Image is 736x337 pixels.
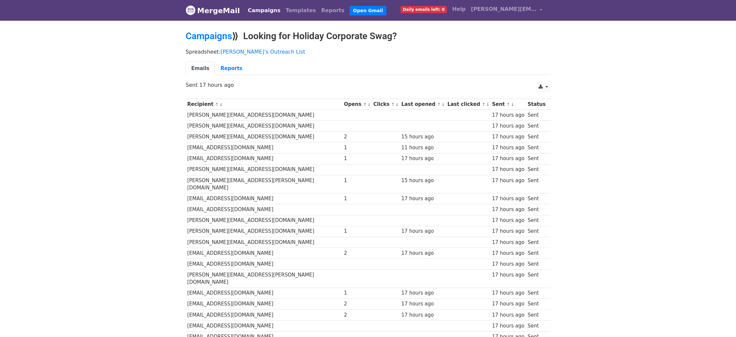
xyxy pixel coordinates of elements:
span: Daily emails left: 0 [401,6,447,13]
div: 2 [344,311,370,319]
td: [PERSON_NAME][EMAIL_ADDRESS][PERSON_NAME][DOMAIN_NAME] [186,270,342,288]
div: 17 hours ago [402,311,444,319]
div: 17 hours ago [492,122,524,130]
div: 17 hours ago [492,144,524,152]
a: Open Gmail [350,6,386,15]
a: Campaigns [186,31,232,41]
a: ↑ [482,102,485,107]
td: [PERSON_NAME][EMAIL_ADDRESS][DOMAIN_NAME] [186,132,342,142]
div: 1 [344,155,370,162]
td: [PERSON_NAME][EMAIL_ADDRESS][DOMAIN_NAME] [186,215,342,226]
td: [PERSON_NAME][EMAIL_ADDRESS][DOMAIN_NAME] [186,164,342,175]
div: 17 hours ago [402,195,444,203]
p: Sent 17 hours ago [186,82,550,88]
div: 17 hours ago [492,206,524,213]
td: Sent [526,164,547,175]
div: 17 hours ago [402,155,444,162]
td: Sent [526,204,547,215]
th: Clicks [372,99,400,110]
td: Sent [526,237,547,248]
th: Sent [491,99,526,110]
div: 17 hours ago [402,250,444,257]
div: 2 [344,133,370,141]
td: [EMAIL_ADDRESS][DOMAIN_NAME] [186,258,342,269]
a: Daily emails left: 0 [398,3,449,16]
a: ↑ [437,102,441,107]
td: Sent [526,175,547,193]
div: 17 hours ago [492,289,524,297]
td: Sent [526,110,547,121]
td: Sent [526,132,547,142]
td: Sent [526,309,547,320]
td: [PERSON_NAME][EMAIL_ADDRESS][DOMAIN_NAME] [186,237,342,248]
div: 15 hours ago [402,133,444,141]
td: Sent [526,142,547,153]
td: [EMAIL_ADDRESS][DOMAIN_NAME] [186,204,342,215]
div: 1 [344,289,370,297]
div: 17 hours ago [492,217,524,224]
a: Help [449,3,468,16]
td: Sent [526,215,547,226]
th: Status [526,99,547,110]
td: Sent [526,320,547,331]
div: 17 hours ago [492,300,524,308]
td: [PERSON_NAME][EMAIL_ADDRESS][DOMAIN_NAME] [186,110,342,121]
td: Sent [526,258,547,269]
td: [EMAIL_ADDRESS][DOMAIN_NAME] [186,153,342,164]
td: [EMAIL_ADDRESS][DOMAIN_NAME] [186,288,342,299]
a: ↓ [441,102,445,107]
a: [PERSON_NAME][EMAIL_ADDRESS][PERSON_NAME][DOMAIN_NAME] [468,3,545,18]
a: Emails [186,62,215,75]
a: ↓ [367,102,371,107]
th: Recipient [186,99,342,110]
td: Sent [526,270,547,288]
a: ↑ [215,102,219,107]
a: Reports [319,4,347,17]
div: 17 hours ago [492,228,524,235]
div: 17 hours ago [492,271,524,279]
div: 2 [344,300,370,308]
div: 2 [344,250,370,257]
div: 17 hours ago [492,311,524,319]
div: 17 hours ago [402,228,444,235]
td: Sent [526,121,547,132]
td: Sent [526,226,547,237]
div: 15 hours ago [402,177,444,184]
div: 17 hours ago [402,300,444,308]
th: Last opened [400,99,446,110]
p: Spreadsheet: [186,48,550,55]
td: Sent [526,153,547,164]
span: [PERSON_NAME][EMAIL_ADDRESS][PERSON_NAME][DOMAIN_NAME] [471,5,537,13]
div: 17 hours ago [492,166,524,173]
div: 11 hours ago [402,144,444,152]
a: ↓ [511,102,514,107]
td: [PERSON_NAME][EMAIL_ADDRESS][PERSON_NAME][DOMAIN_NAME] [186,175,342,193]
td: [EMAIL_ADDRESS][DOMAIN_NAME] [186,193,342,204]
div: 17 hours ago [492,195,524,203]
a: MergeMail [186,4,240,17]
a: ↑ [391,102,395,107]
div: 1 [344,195,370,203]
img: MergeMail logo [186,5,195,15]
td: [EMAIL_ADDRESS][DOMAIN_NAME] [186,309,342,320]
div: 17 hours ago [402,289,444,297]
div: 17 hours ago [492,250,524,257]
div: 17 hours ago [492,177,524,184]
a: ↑ [507,102,510,107]
td: Sent [526,193,547,204]
th: Last clicked [446,99,491,110]
a: ↓ [395,102,399,107]
div: 17 hours ago [492,133,524,141]
td: [PERSON_NAME][EMAIL_ADDRESS][DOMAIN_NAME] [186,226,342,237]
a: Templates [283,4,318,17]
div: 17 hours ago [492,322,524,330]
a: ↑ [363,102,367,107]
div: 17 hours ago [492,260,524,268]
div: 1 [344,177,370,184]
td: [EMAIL_ADDRESS][DOMAIN_NAME] [186,299,342,309]
td: Sent [526,248,547,258]
td: Sent [526,288,547,299]
td: [EMAIL_ADDRESS][DOMAIN_NAME] [186,320,342,331]
td: Sent [526,299,547,309]
div: 17 hours ago [492,155,524,162]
